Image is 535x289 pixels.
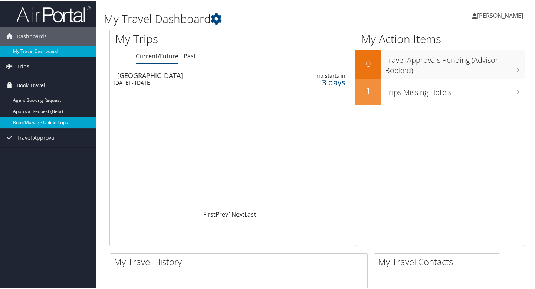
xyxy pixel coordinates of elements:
[216,210,228,218] a: Prev
[295,78,345,85] div: 3 days
[232,210,244,218] a: Next
[472,4,531,26] a: [PERSON_NAME]
[104,10,388,26] h1: My Travel Dashboard
[228,210,232,218] a: 1
[355,78,525,104] a: 1Trips Missing Hotels
[115,30,244,46] h1: My Trips
[17,56,29,75] span: Trips
[378,255,500,267] h2: My Travel Contacts
[385,51,525,75] h3: Travel Approvals Pending (Advisor Booked)
[17,128,56,146] span: Travel Approval
[114,255,367,267] h2: My Travel History
[136,51,178,59] a: Current/Future
[477,11,523,19] span: [PERSON_NAME]
[244,210,256,218] a: Last
[16,5,91,22] img: airportal-logo.png
[114,79,268,85] div: [DATE] - [DATE]
[17,26,47,45] span: Dashboards
[203,210,216,218] a: First
[17,75,45,94] span: Book Travel
[295,72,345,78] div: Trip starts in
[117,71,272,78] div: [GEOGRAPHIC_DATA]
[355,49,525,78] a: 0Travel Approvals Pending (Advisor Booked)
[355,56,381,69] h2: 0
[184,51,196,59] a: Past
[355,30,525,46] h1: My Action Items
[385,83,525,97] h3: Trips Missing Hotels
[355,84,381,96] h2: 1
